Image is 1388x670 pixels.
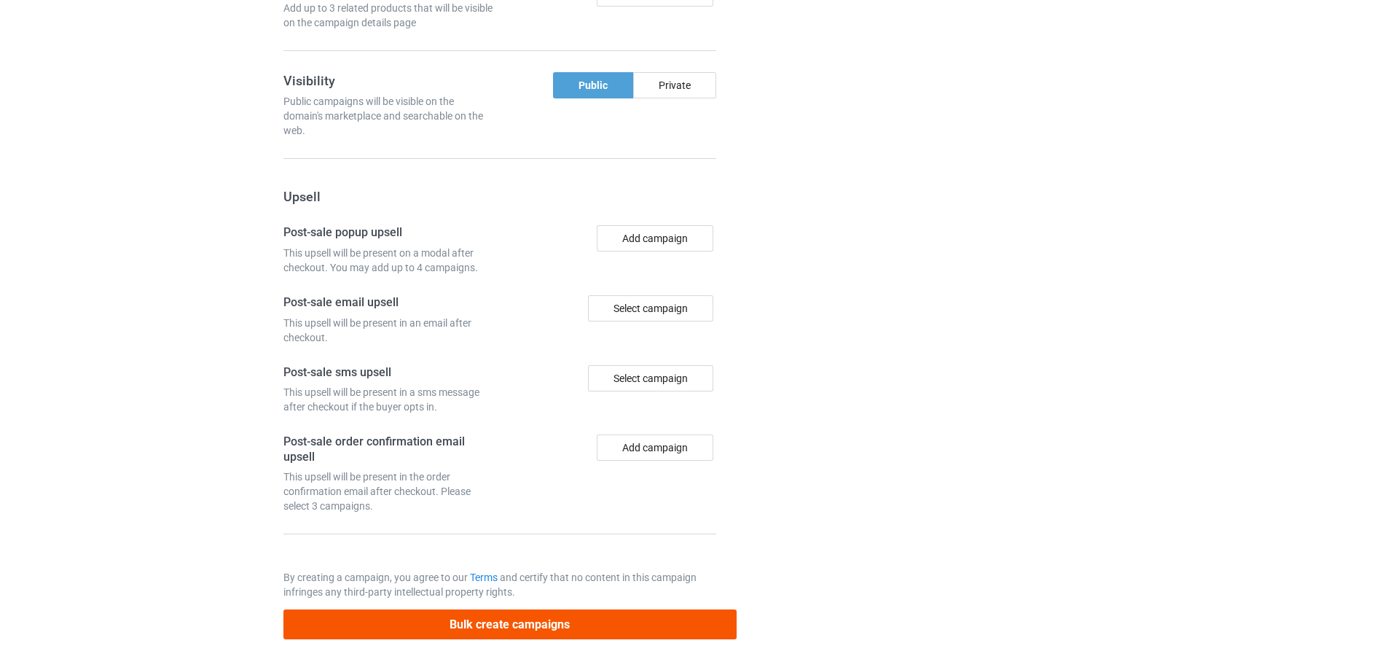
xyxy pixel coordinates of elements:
[588,365,713,392] div: Select campaign
[283,435,495,464] h4: Post-sale order confirmation email upsell
[283,470,495,513] div: This upsell will be present in the order confirmation email after checkout. Please select 3 campa...
[597,435,713,461] button: Add campaign
[283,94,495,138] div: Public campaigns will be visible on the domain's marketplace and searchable on the web.
[470,572,498,583] a: Terms
[553,72,633,98] div: Public
[588,295,713,322] div: Select campaign
[283,72,495,89] h3: Visibility
[283,316,495,345] div: This upsell will be present in an email after checkout.
[283,295,495,311] h4: Post-sale email upsell
[283,225,495,241] h4: Post-sale popup upsell
[283,365,495,381] h4: Post-sale sms upsell
[597,225,713,252] button: Add campaign
[283,570,716,599] p: By creating a campaign, you agree to our and certify that no content in this campaign infringes a...
[283,385,495,414] div: This upsell will be present in a sms message after checkout if the buyer opts in.
[283,609,737,639] button: Bulk create campaigns
[633,72,716,98] div: Private
[283,188,716,205] h3: Upsell
[283,246,495,275] div: This upsell will be present on a modal after checkout. You may add up to 4 campaigns.
[283,1,495,30] div: Add up to 3 related products that will be visible on the campaign details page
